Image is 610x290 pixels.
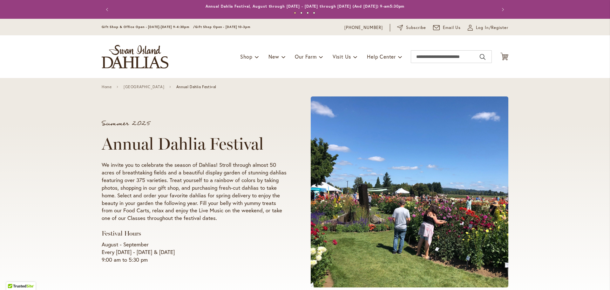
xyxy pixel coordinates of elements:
[333,53,351,60] span: Visit Us
[102,120,287,127] p: Summer 2025
[344,25,383,31] a: [PHONE_NUMBER]
[102,45,168,68] a: store logo
[294,12,296,14] button: 1 of 4
[468,25,508,31] a: Log In/Register
[295,53,316,60] span: Our Farm
[300,12,302,14] button: 2 of 4
[476,25,508,31] span: Log In/Register
[443,25,461,31] span: Email Us
[102,161,287,222] p: We invite you to celebrate the season of Dahlias! Stroll through almost 50 acres of breathtaking ...
[367,53,396,60] span: Help Center
[102,25,195,29] span: Gift Shop & Office Open - [DATE]-[DATE] 9-4:30pm /
[124,85,164,89] a: [GEOGRAPHIC_DATA]
[397,25,426,31] a: Subscribe
[496,3,508,16] button: Next
[102,241,287,264] p: August - September Every [DATE] - [DATE] & [DATE] 9:00 am to 5:30 pm
[406,25,426,31] span: Subscribe
[176,85,216,89] span: Annual Dahlia Festival
[195,25,250,29] span: Gift Shop Open - [DATE] 10-3pm
[206,4,405,9] a: Annual Dahlia Festival, August through [DATE] - [DATE] through [DATE] (And [DATE]) 9-am5:30pm
[102,230,287,237] h3: Festival Hours
[240,53,253,60] span: Shop
[102,134,287,153] h1: Annual Dahlia Festival
[313,12,315,14] button: 4 of 4
[307,12,309,14] button: 3 of 4
[433,25,461,31] a: Email Us
[268,53,279,60] span: New
[102,85,112,89] a: Home
[102,3,114,16] button: Previous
